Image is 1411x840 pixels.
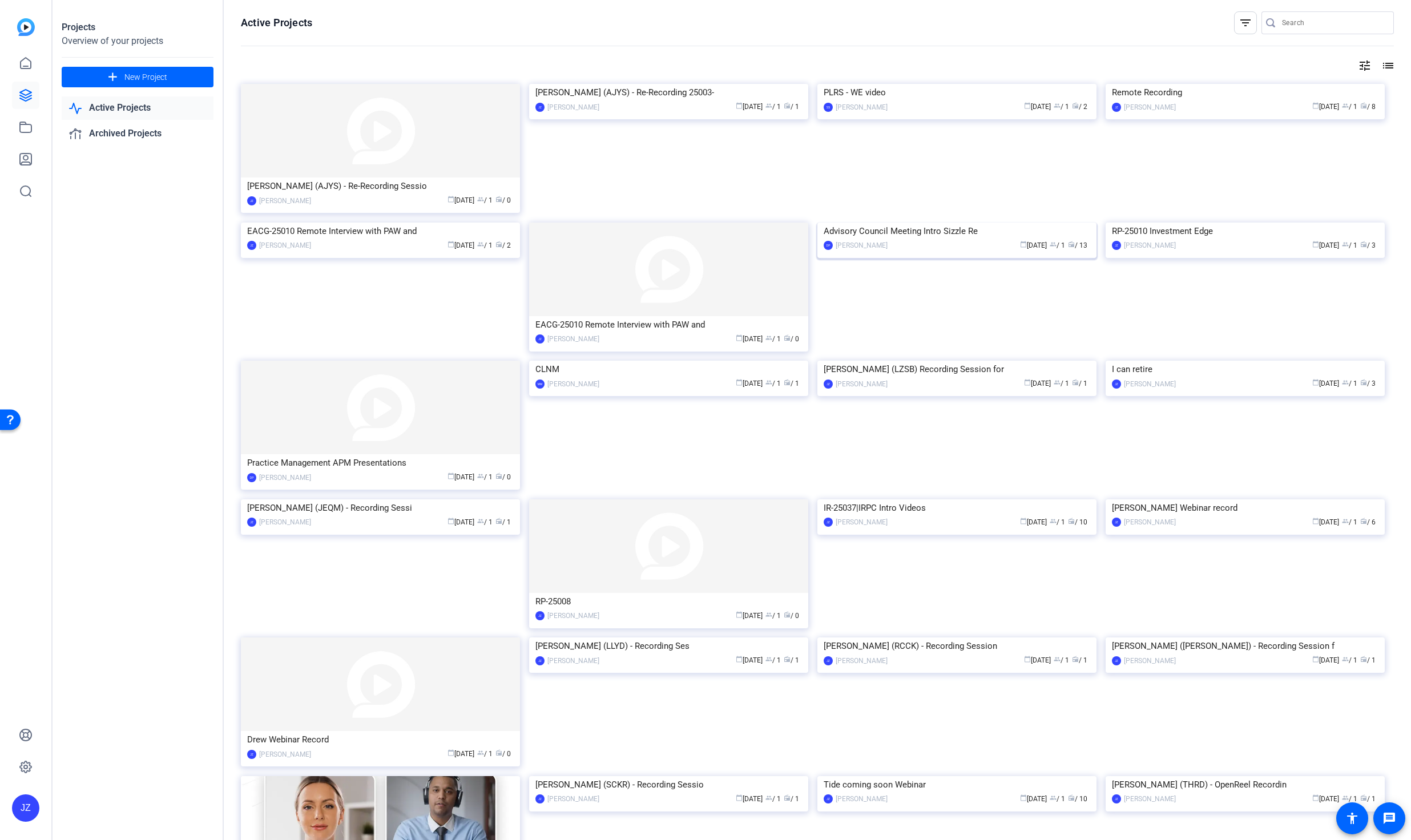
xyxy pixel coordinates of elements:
[477,518,493,526] span: / 1
[535,776,802,793] div: [PERSON_NAME] (SCKR) - Recording Sessio
[824,794,833,803] div: JZ
[448,473,474,481] span: [DATE]
[495,518,502,524] span: radio
[259,516,311,528] div: [PERSON_NAME]
[247,177,514,195] div: [PERSON_NAME] (AJYS) - Re-Recording Sessio
[736,379,743,386] span: calendar_today
[824,379,833,389] div: JZ
[836,102,888,113] div: [PERSON_NAME]
[495,472,502,479] span: radio
[495,241,511,249] span: / 2
[547,655,599,667] div: [PERSON_NAME]
[247,473,256,482] div: DP
[736,656,743,663] span: calendar_today
[477,750,493,758] span: / 1
[1282,16,1385,30] input: Search
[1020,518,1027,524] span: calendar_today
[1054,656,1069,664] span: / 1
[1020,518,1047,526] span: [DATE]
[1312,103,1339,111] span: [DATE]
[477,196,484,203] span: group
[1024,656,1031,663] span: calendar_today
[736,334,743,341] span: calendar_today
[824,361,1090,378] div: [PERSON_NAME] (LZSB) Recording Session for
[62,34,213,48] div: Overview of your projects
[1112,794,1121,803] div: JZ
[535,379,545,389] div: MM
[1112,103,1121,112] div: JZ
[1072,656,1087,664] span: / 1
[784,795,799,803] span: / 1
[1112,84,1378,101] div: Remote Recording
[784,334,791,341] span: radio
[1024,379,1031,386] span: calendar_today
[1050,241,1065,249] span: / 1
[1072,103,1087,111] span: / 2
[1342,794,1349,801] span: group
[1345,811,1359,825] mat-icon: accessibility
[247,499,514,516] div: [PERSON_NAME] (JEQM) - Recording Sessi
[1024,102,1031,109] span: calendar_today
[824,103,833,112] div: SS
[784,656,791,663] span: radio
[836,655,888,667] div: [PERSON_NAME]
[448,241,474,249] span: [DATE]
[1024,656,1051,664] span: [DATE]
[1312,241,1319,248] span: calendar_today
[448,241,454,248] span: calendar_today
[1360,518,1367,524] span: radio
[736,103,763,111] span: [DATE]
[535,334,545,344] div: JZ
[765,334,772,341] span: group
[1124,793,1176,805] div: [PERSON_NAME]
[765,379,781,387] span: / 1
[495,750,511,758] span: / 0
[1342,241,1357,249] span: / 1
[1360,656,1367,663] span: radio
[1342,103,1357,111] span: / 1
[784,379,791,386] span: radio
[765,102,772,109] span: group
[736,656,763,664] span: [DATE]
[448,196,454,203] span: calendar_today
[824,223,1090,240] div: Advisory Council Meeting Intro Sizzle Re
[1360,518,1376,526] span: / 6
[547,793,599,805] div: [PERSON_NAME]
[1054,103,1069,111] span: / 1
[547,102,599,113] div: [PERSON_NAME]
[1360,794,1367,801] span: radio
[495,749,502,756] span: radio
[448,518,474,526] span: [DATE]
[535,361,802,378] div: CLNM
[1068,241,1075,248] span: radio
[1360,241,1376,249] span: / 3
[1342,379,1357,387] span: / 1
[836,516,888,528] div: [PERSON_NAME]
[824,656,833,665] div: JZ
[247,731,514,748] div: Drew Webinar Record
[1358,59,1372,72] mat-icon: tune
[1312,379,1319,386] span: calendar_today
[1312,656,1339,664] span: [DATE]
[62,122,213,146] a: Archived Projects
[547,378,599,390] div: [PERSON_NAME]
[765,656,772,663] span: group
[247,454,514,471] div: Practice Management APM Presentations
[784,611,791,618] span: radio
[784,612,799,620] span: / 0
[1124,240,1176,251] div: [PERSON_NAME]
[784,102,791,109] span: radio
[1072,102,1079,109] span: radio
[259,240,311,251] div: [PERSON_NAME]
[1342,102,1349,109] span: group
[1312,379,1339,387] span: [DATE]
[1054,102,1061,109] span: group
[259,195,311,207] div: [PERSON_NAME]
[1239,16,1252,30] mat-icon: filter_list
[495,196,511,204] span: / 0
[1054,656,1061,663] span: group
[736,102,743,109] span: calendar_today
[1124,655,1176,667] div: [PERSON_NAME]
[736,794,743,801] span: calendar_today
[1020,794,1027,801] span: calendar_today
